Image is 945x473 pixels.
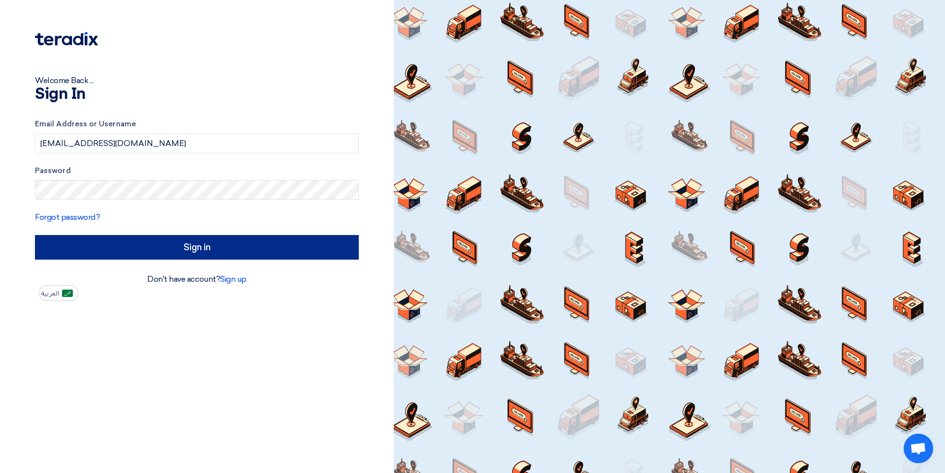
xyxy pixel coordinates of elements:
[62,290,73,297] img: ar-AR.png
[35,235,359,260] input: Sign in
[35,212,100,222] a: Forgot password?
[39,285,78,301] button: العربية
[35,118,359,130] label: Email Address or Username
[35,87,359,102] h1: Sign In
[41,290,59,297] span: العربية
[35,134,359,153] input: Enter your business email or username
[35,273,359,285] div: Don't have account?
[35,165,359,177] label: Password
[904,434,933,463] a: Open chat
[220,274,247,284] a: Sign up
[35,75,359,87] div: Welcome Back ...
[35,32,98,46] img: Teradix logo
